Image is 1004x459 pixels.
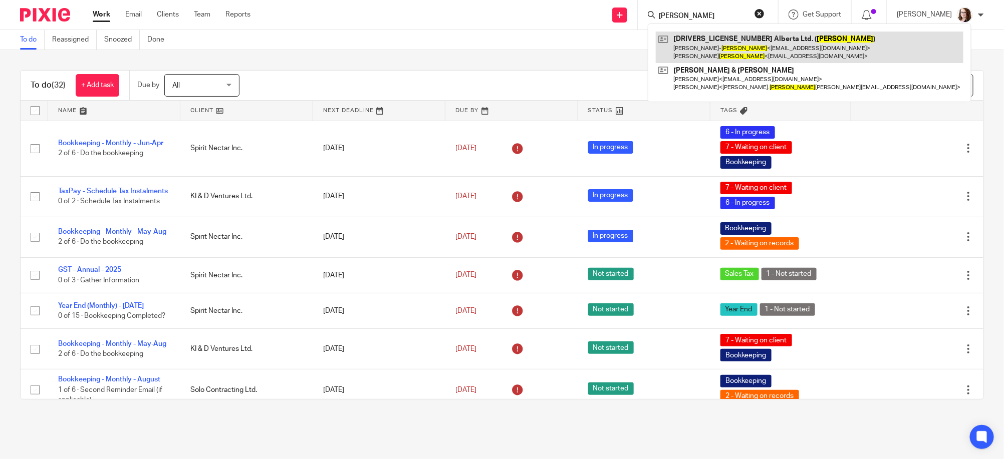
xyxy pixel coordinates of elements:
span: 2 - Waiting on records [720,390,799,402]
td: [DATE] [313,329,445,369]
span: Bookkeeping [720,156,772,169]
input: Search [658,12,748,21]
span: Not started [588,268,634,280]
a: Clients [157,10,179,20]
a: Bookkeeping - Monthly - May-Aug [58,228,166,235]
span: 0 of 2 · Schedule Tax Instalments [58,198,160,205]
span: 2 of 6 · Do the bookkeeping [58,239,143,246]
span: 2 - Waiting on records [720,237,799,250]
td: KI & D Ventures Ltd. [180,176,313,217]
span: Not started [588,303,634,316]
a: To do [20,30,45,50]
h1: To do [31,80,66,91]
p: Due by [137,80,159,90]
span: In progress [588,230,633,242]
td: Spirit Nectar Inc. [180,257,313,293]
button: Clear [755,9,765,19]
span: 2 of 6 · Do the bookkeeping [58,150,143,157]
td: KI & D Ventures Ltd. [180,329,313,369]
a: Bookkeeping - Monthly - May-Aug [58,340,166,347]
a: Reports [225,10,250,20]
a: GST - Annual - 2025 [58,266,121,273]
td: [DATE] [313,369,445,410]
span: Year End [720,303,758,316]
a: Reassigned [52,30,97,50]
span: Get Support [803,11,841,18]
td: [DATE] [313,257,445,293]
td: [DATE] [313,217,445,257]
span: In progress [588,189,633,202]
span: Not started [588,341,634,354]
span: 2 of 6 · Do the bookkeeping [58,350,143,357]
td: Solo Contracting Ltd. [180,369,313,410]
span: In progress [588,141,633,154]
td: [DATE] [313,121,445,176]
td: Spirit Nectar Inc. [180,217,313,257]
span: 6 - In progress [720,126,775,139]
img: Pixie [20,8,70,22]
span: Bookkeeping [720,349,772,361]
span: Bookkeeping [720,222,772,235]
a: TaxPay - Schedule Tax Instalments [58,188,168,195]
a: + Add task [76,74,119,97]
span: [DATE] [455,386,476,393]
span: 7 - Waiting on client [720,334,792,346]
span: [DATE] [455,233,476,240]
a: Team [194,10,210,20]
img: Kelsey%20Website-compressed%20Resized.jpg [957,7,973,23]
td: Spirit Nectar Inc. [180,121,313,176]
span: [DATE] [455,307,476,314]
span: 0 of 15 · Bookkeeping Completed? [58,312,165,319]
span: Tags [720,108,737,113]
span: Bookkeeping [720,375,772,387]
td: [DATE] [313,293,445,328]
span: 1 - Not started [760,303,815,316]
a: Year End (Monthly) - [DATE] [58,302,144,309]
p: [PERSON_NAME] [897,10,952,20]
a: Bookkeeping - Monthly - Jun-Apr [58,140,163,147]
span: 7 - Waiting on client [720,182,792,194]
a: Snoozed [104,30,140,50]
span: [DATE] [455,145,476,152]
a: Done [147,30,172,50]
span: (32) [52,81,66,89]
span: [DATE] [455,193,476,200]
span: 1 - Not started [762,268,817,280]
span: Not started [588,382,634,395]
td: Spirit Nectar Inc. [180,293,313,328]
span: [DATE] [455,272,476,279]
a: Email [125,10,142,20]
span: 1 of 6 · Second Reminder Email (if applicable) [58,386,162,404]
span: [DATE] [455,345,476,352]
span: 7 - Waiting on client [720,141,792,154]
td: [DATE] [313,176,445,217]
a: Work [93,10,110,20]
span: All [172,82,180,89]
span: 6 - In progress [720,197,775,209]
a: Bookkeeping - Monthly - August [58,376,160,383]
span: 0 of 3 · Gather Information [58,277,139,284]
span: Sales Tax [720,268,759,280]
